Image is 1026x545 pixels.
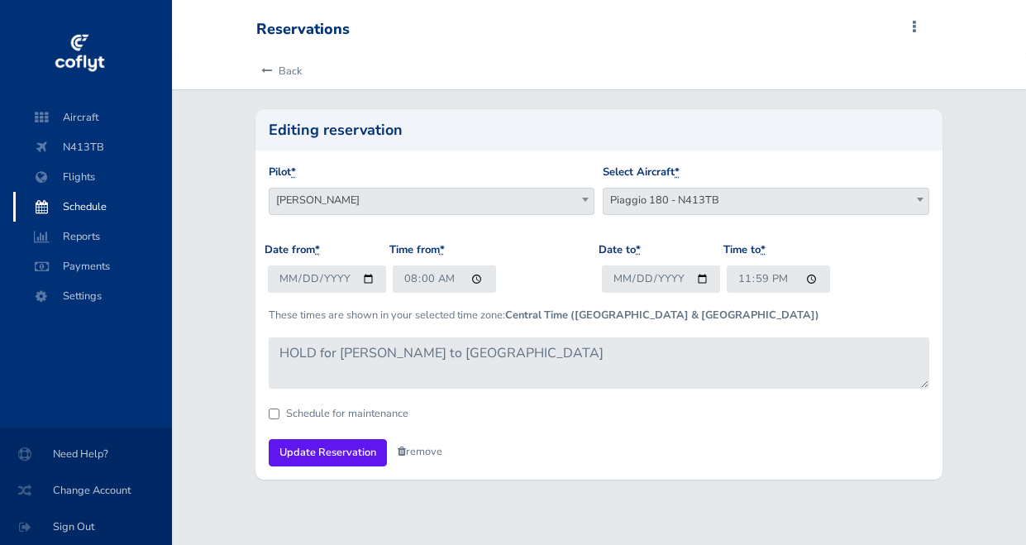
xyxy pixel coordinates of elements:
span: Aircraft [30,103,155,132]
span: Settings [30,281,155,311]
abbr: required [291,165,296,179]
label: Time to [723,241,766,259]
a: Back [256,53,302,89]
span: Flights [30,162,155,192]
span: Need Help? [20,439,152,469]
h2: Editing reservation [269,122,929,137]
abbr: required [315,242,320,257]
div: Reservations [256,21,350,39]
span: Payments [30,251,155,281]
span: Change Account [20,476,152,505]
label: Select Aircraft [603,164,680,181]
label: Date to [599,241,641,259]
b: Central Time ([GEOGRAPHIC_DATA] & [GEOGRAPHIC_DATA]) [505,308,819,323]
abbr: required [675,165,680,179]
a: remove [398,444,442,459]
label: Schedule for maintenance [286,409,408,419]
textarea: HOLD for [PERSON_NAME] to [GEOGRAPHIC_DATA] [269,337,929,389]
label: Time from [389,241,445,259]
abbr: required [761,242,766,257]
span: N413TB [30,132,155,162]
abbr: required [636,242,641,257]
span: Piaggio 180 - N413TB [603,188,928,215]
span: Schedule [30,192,155,222]
span: Candace Martinez [269,188,594,215]
span: Candace Martinez [270,189,594,212]
span: Reports [30,222,155,251]
p: These times are shown in your selected time zone: [269,307,929,323]
span: Piaggio 180 - N413TB [604,189,928,212]
abbr: required [440,242,445,257]
label: Date from [265,241,320,259]
label: Pilot [269,164,296,181]
span: Sign Out [20,512,152,542]
img: coflyt logo [52,29,107,79]
input: Update Reservation [269,439,387,466]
